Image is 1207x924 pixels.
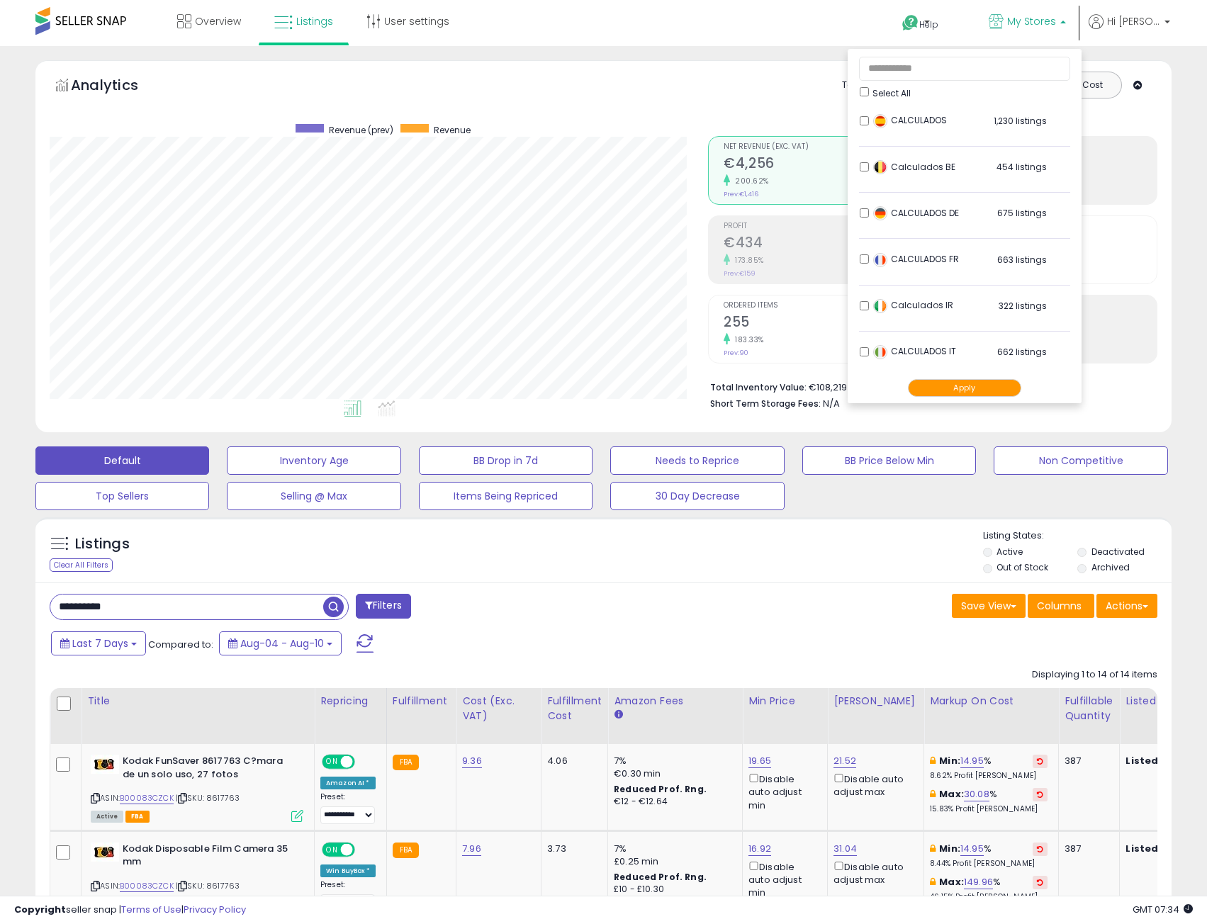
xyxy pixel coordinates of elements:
[939,875,964,889] b: Max:
[462,754,482,768] a: 9.36
[35,482,209,510] button: Top Sellers
[227,482,400,510] button: Selling @ Max
[710,381,807,393] b: Total Inventory Value:
[983,529,1172,543] p: Listing States:
[873,114,887,128] img: spain.png
[724,190,758,198] small: Prev: €1,416
[547,755,597,767] div: 4.06
[91,843,119,862] img: 31c9wO4YQWL._SL40_.jpg
[462,694,535,723] div: Cost (Exc. VAT)
[219,631,342,655] button: Aug-04 - Aug-10
[873,345,887,359] img: italy.png
[227,446,400,475] button: Inventory Age
[120,880,174,892] a: B00083CZCK
[730,334,764,345] small: 183.33%
[710,398,821,410] b: Short Term Storage Fees:
[823,397,840,410] span: N/A
[91,843,303,908] div: ASIN:
[930,694,1052,709] div: Markup on Cost
[930,788,1048,814] div: %
[873,299,953,311] span: Calculados IR
[614,709,622,721] small: Amazon Fees.
[1096,594,1157,618] button: Actions
[939,842,960,855] b: Min:
[320,694,381,709] div: Repricing
[724,302,925,310] span: Ordered Items
[960,842,984,856] a: 14.95
[730,255,764,266] small: 173.85%
[873,299,887,313] img: ireland.png
[610,482,784,510] button: 30 Day Decrease
[176,792,240,804] span: | SKU: 8617763
[614,843,731,855] div: 7%
[120,792,174,804] a: B00083CZCK
[997,254,1047,266] span: 663 listings
[434,124,471,136] span: Revenue
[833,859,913,886] div: Disable auto adjust max
[50,558,113,572] div: Clear All Filters
[1065,694,1113,723] div: Fulfillable Quantity
[419,446,593,475] button: BB Drop in 7d
[393,843,419,858] small: FBA
[930,755,1048,781] div: %
[614,871,707,883] b: Reduced Prof. Rng.
[999,300,1047,312] span: 322 listings
[614,767,731,780] div: €0.30 min
[320,792,376,824] div: Preset:
[240,636,324,650] span: Aug-04 - Aug-10
[891,4,966,46] a: Help
[610,446,784,475] button: Needs to Reprice
[614,855,731,868] div: £0.25 min
[724,222,925,230] span: Profit
[1107,14,1160,28] span: Hi [PERSON_NAME]
[462,842,481,856] a: 7.96
[121,903,181,916] a: Terms of Use
[964,787,989,801] a: 30.08
[873,161,955,173] span: Calculados BE
[125,811,150,823] span: FBA
[320,864,376,877] div: Win BuyBox *
[14,903,66,916] strong: Copyright
[873,345,956,357] span: CALCULADOS IT
[997,207,1047,219] span: 675 listings
[964,875,993,889] a: 149.96
[873,160,887,174] img: belgium.png
[1091,546,1145,558] label: Deactivated
[724,235,925,254] h2: €434
[14,903,246,917] div: seller snap | |
[873,253,959,265] span: CALCULADOS FR
[724,349,748,357] small: Prev: 90
[71,75,166,98] h5: Analytics
[195,14,241,28] span: Overview
[833,754,856,768] a: 21.52
[393,755,419,770] small: FBA
[833,694,918,709] div: [PERSON_NAME]
[1007,14,1056,28] span: My Stores
[939,787,964,801] b: Max:
[75,534,130,554] h5: Listings
[91,755,119,774] img: 31c9wO4YQWL._SL40_.jpg
[994,446,1167,475] button: Non Competitive
[91,811,123,823] span: All listings currently available for purchase on Amazon
[842,79,897,92] div: Totals For
[724,314,925,333] h2: 255
[323,756,341,768] span: ON
[802,446,976,475] button: BB Price Below Min
[1032,668,1157,682] div: Displaying 1 to 14 of 14 items
[724,155,925,174] h2: €4,256
[1028,594,1094,618] button: Columns
[1091,561,1130,573] label: Archived
[873,207,959,219] span: CALCULADOS DE
[924,688,1059,744] th: The percentage added to the cost of goods (COGS) that forms the calculator for Min & Max prices.
[393,694,450,709] div: Fulfillment
[930,859,1048,869] p: 8.44% Profit [PERSON_NAME]
[419,482,593,510] button: Items Being Repriced
[930,876,1048,902] div: %
[997,561,1048,573] label: Out of Stock
[952,594,1026,618] button: Save View
[873,253,887,267] img: france.png
[320,880,376,912] div: Preset:
[724,269,756,278] small: Prev: €159
[1125,842,1190,855] b: Listed Price:
[748,694,821,709] div: Min Price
